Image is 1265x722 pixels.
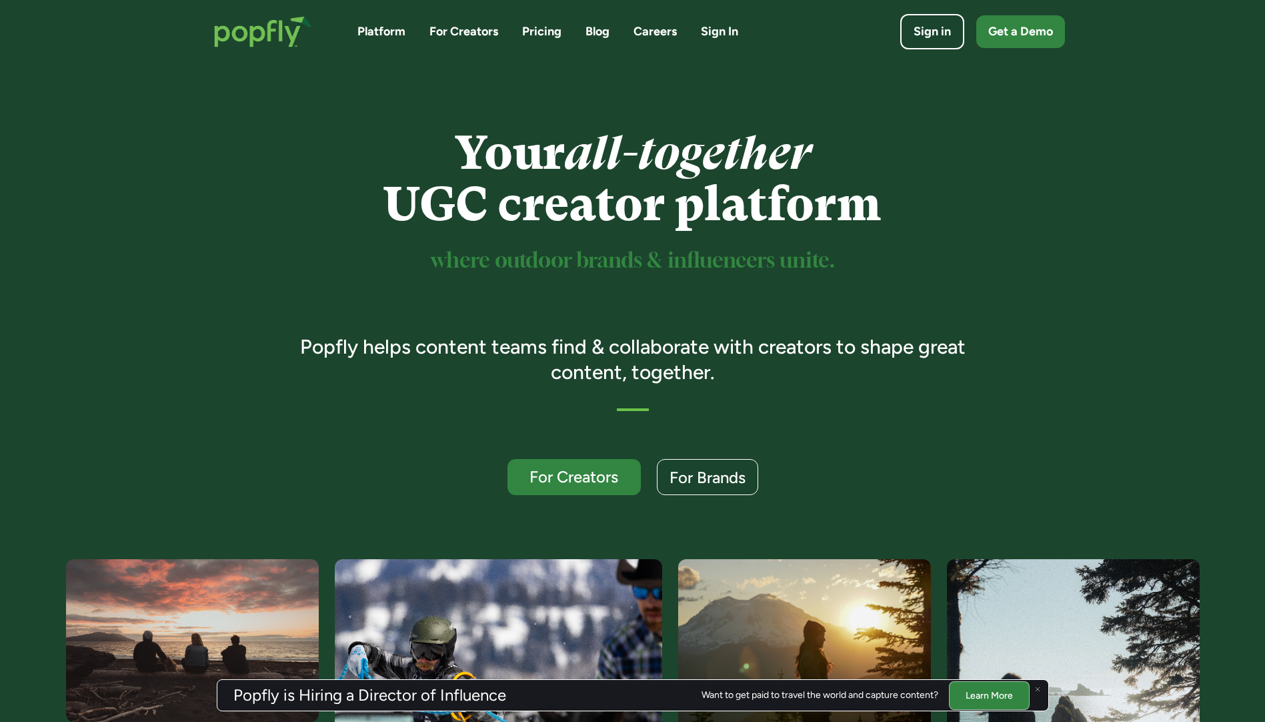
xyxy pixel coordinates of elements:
[507,459,641,495] a: For Creators
[429,23,498,40] a: For Creators
[657,459,758,495] a: For Brands
[634,23,677,40] a: Careers
[976,15,1065,48] a: Get a Demo
[357,23,405,40] a: Platform
[565,126,811,180] em: all-together
[914,23,951,40] div: Sign in
[233,687,506,703] h3: Popfly is Hiring a Director of Influence
[522,23,561,40] a: Pricing
[988,23,1053,40] div: Get a Demo
[519,468,629,485] div: For Creators
[281,127,984,230] h1: Your UGC creator platform
[431,251,835,272] sup: where outdoor brands & influencers unite.
[701,23,738,40] a: Sign In
[900,14,964,49] a: Sign in
[281,334,984,384] h3: Popfly helps content teams find & collaborate with creators to shape great content, together.
[670,469,746,486] div: For Brands
[201,3,325,61] a: home
[585,23,609,40] a: Blog
[702,690,938,701] div: Want to get paid to travel the world and capture content?
[949,681,1030,709] a: Learn More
